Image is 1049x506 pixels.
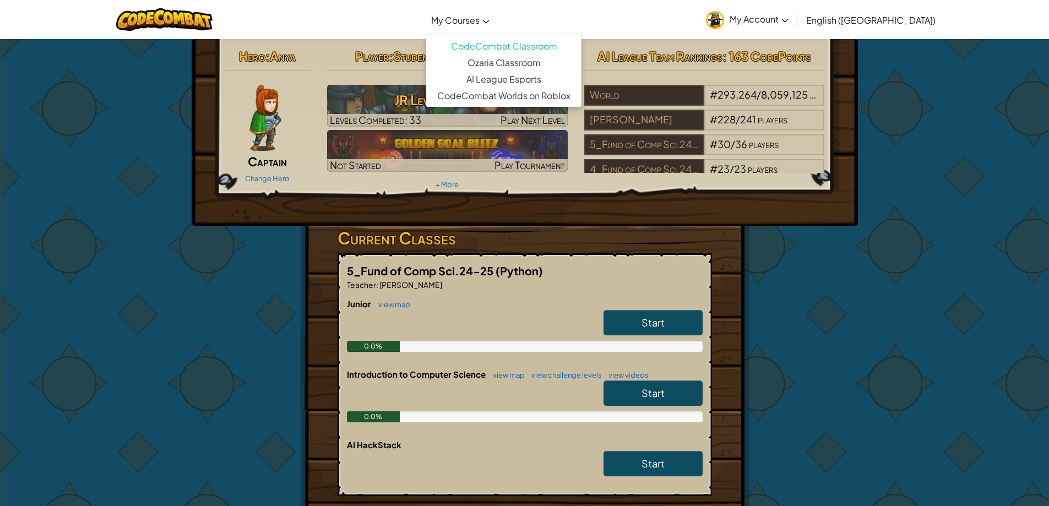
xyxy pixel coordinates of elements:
[338,226,712,251] h3: Current Classes
[327,85,568,127] a: Play Next Level
[494,159,565,171] span: Play Tournament
[710,162,718,175] span: #
[642,457,665,470] span: Start
[730,13,789,25] span: My Account
[801,5,941,35] a: English ([GEOGRAPHIC_DATA])
[584,110,704,130] div: [PERSON_NAME]
[700,2,794,37] a: My Account
[736,113,740,126] span: /
[265,48,270,64] span: :
[740,113,756,126] span: 241
[734,162,746,175] span: 23
[730,162,734,175] span: /
[327,130,568,172] img: Golden Goal
[526,371,602,379] a: view challenge levels
[584,145,825,157] a: 5_Fund of Comp Sci.24-25#30/36players
[642,387,665,399] span: Start
[722,48,811,64] span: : 163 CodePoints
[718,113,736,126] span: 228
[718,88,757,101] span: 293,264
[436,180,459,189] a: + More
[761,88,808,101] span: 8,059,125
[347,369,487,379] span: Introduction to Computer Science
[584,134,704,155] div: 5_Fund of Comp Sci.24-25
[330,159,381,171] span: Not Started
[710,113,718,126] span: #
[393,48,539,64] span: Student [PERSON_NAME]
[603,371,649,379] a: view videos
[426,38,581,55] a: CodeCombat Classroom
[270,48,296,64] span: Anya
[426,5,495,35] a: My Courses
[376,280,378,290] span: :
[731,138,735,150] span: /
[748,162,778,175] span: players
[735,138,747,150] span: 36
[584,95,825,108] a: World#293,264/8,059,125players
[584,120,825,133] a: [PERSON_NAME]#228/241players
[239,48,265,64] span: Hero
[706,11,724,29] img: avatar
[584,170,825,182] a: 4_Fund of Comp Sci.24-25#23/23players
[584,85,704,106] div: World
[718,162,730,175] span: 23
[248,154,287,169] span: Captain
[249,85,281,151] img: captain-pose.png
[758,113,787,126] span: players
[642,316,665,329] span: Start
[347,439,401,450] span: AI HackStack
[389,48,393,64] span: :
[116,8,213,31] img: CodeCombat logo
[327,130,568,172] a: Not StartedPlay Tournament
[347,298,373,309] span: Junior
[426,55,581,71] a: Ozaria Classroom
[426,71,581,88] a: AI League Esports
[347,341,400,352] div: 0.0%
[487,371,525,379] a: view map
[749,138,779,150] span: players
[327,85,568,127] img: JR Level 1: The Gem
[431,14,480,26] span: My Courses
[378,280,442,290] span: [PERSON_NAME]
[347,264,496,278] span: 5_Fund of Comp Sci.24-25
[710,138,718,150] span: #
[604,451,703,476] a: Start
[496,264,543,278] span: (Python)
[710,88,718,101] span: #
[373,300,410,309] a: view map
[757,88,761,101] span: /
[355,48,389,64] span: Player
[806,14,936,26] span: English ([GEOGRAPHIC_DATA])
[245,174,290,183] a: Change Hero
[347,280,376,290] span: Teacher
[347,411,400,422] div: 0.0%
[718,138,731,150] span: 30
[327,88,568,112] h3: JR Level 1: The Gem
[426,88,581,104] a: CodeCombat Worlds on Roblox
[501,113,565,126] span: Play Next Level
[330,113,421,126] span: Levels Completed: 33
[584,159,704,180] div: 4_Fund of Comp Sci.24-25
[597,48,722,64] span: AI League Team Rankings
